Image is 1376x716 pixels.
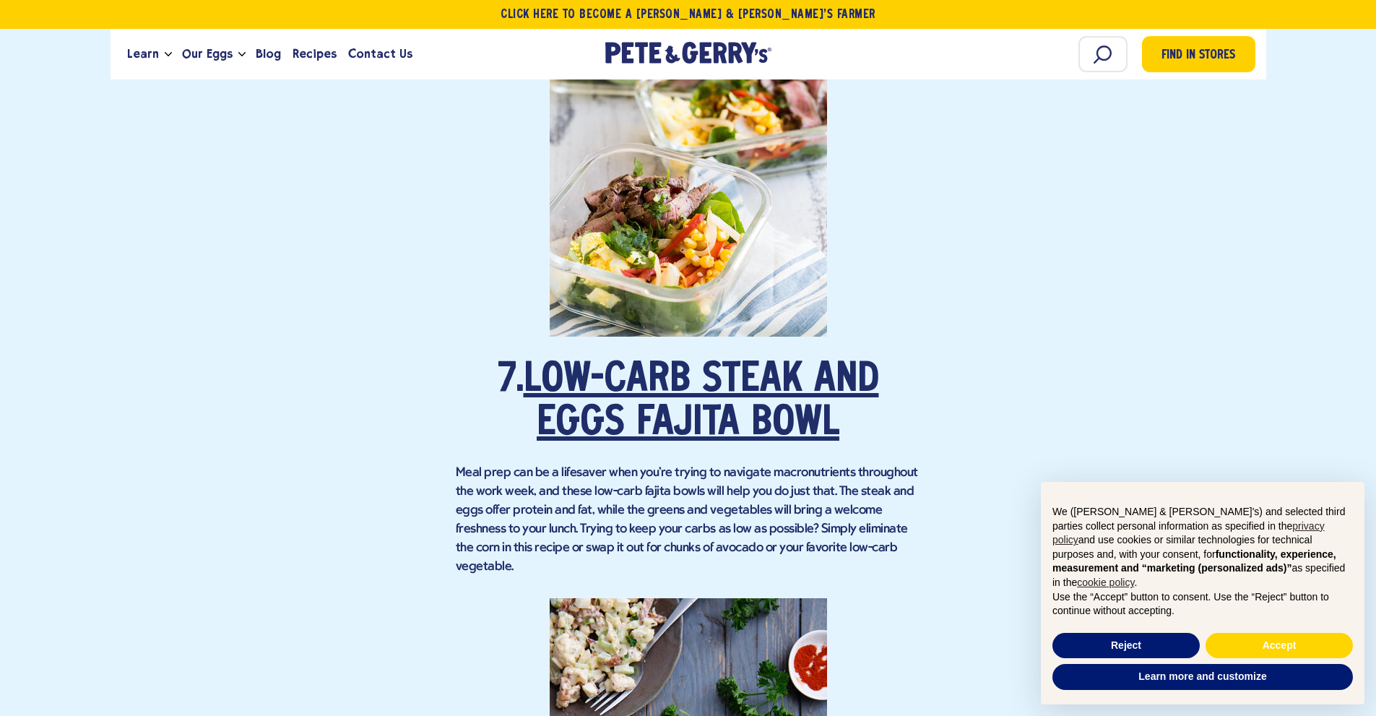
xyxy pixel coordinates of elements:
span: Find in Stores [1161,46,1235,66]
a: Recipes [287,35,342,74]
p: Meal prep can be a lifesaver when you're trying to navigate macronutrients throughout the work we... [456,464,921,577]
button: Accept [1206,633,1353,659]
input: Search [1078,36,1128,72]
span: Recipes [293,45,337,63]
span: Blog [256,45,281,63]
p: Use the “Accept” button to consent. Use the “Reject” button to continue without accepting. [1052,590,1353,618]
a: Low-Carb Steak and Eggs Fajita Bowl [524,361,879,444]
span: Our Eggs [182,45,233,63]
button: Reject [1052,633,1200,659]
a: Find in Stores [1142,36,1255,72]
span: Contact Us [348,45,412,63]
a: cookie policy [1077,577,1134,588]
button: Open the dropdown menu for Our Eggs [238,52,246,57]
div: Notice [1029,470,1376,716]
a: Learn [121,35,165,74]
a: Our Eggs [176,35,238,74]
h2: 7. [456,358,921,445]
button: Learn more and customize [1052,664,1353,690]
a: Contact Us [342,35,418,74]
p: We ([PERSON_NAME] & [PERSON_NAME]'s) and selected third parties collect personal information as s... [1052,505,1353,590]
span: Learn [127,45,159,63]
button: Open the dropdown menu for Learn [165,52,172,57]
a: Blog [250,35,287,74]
